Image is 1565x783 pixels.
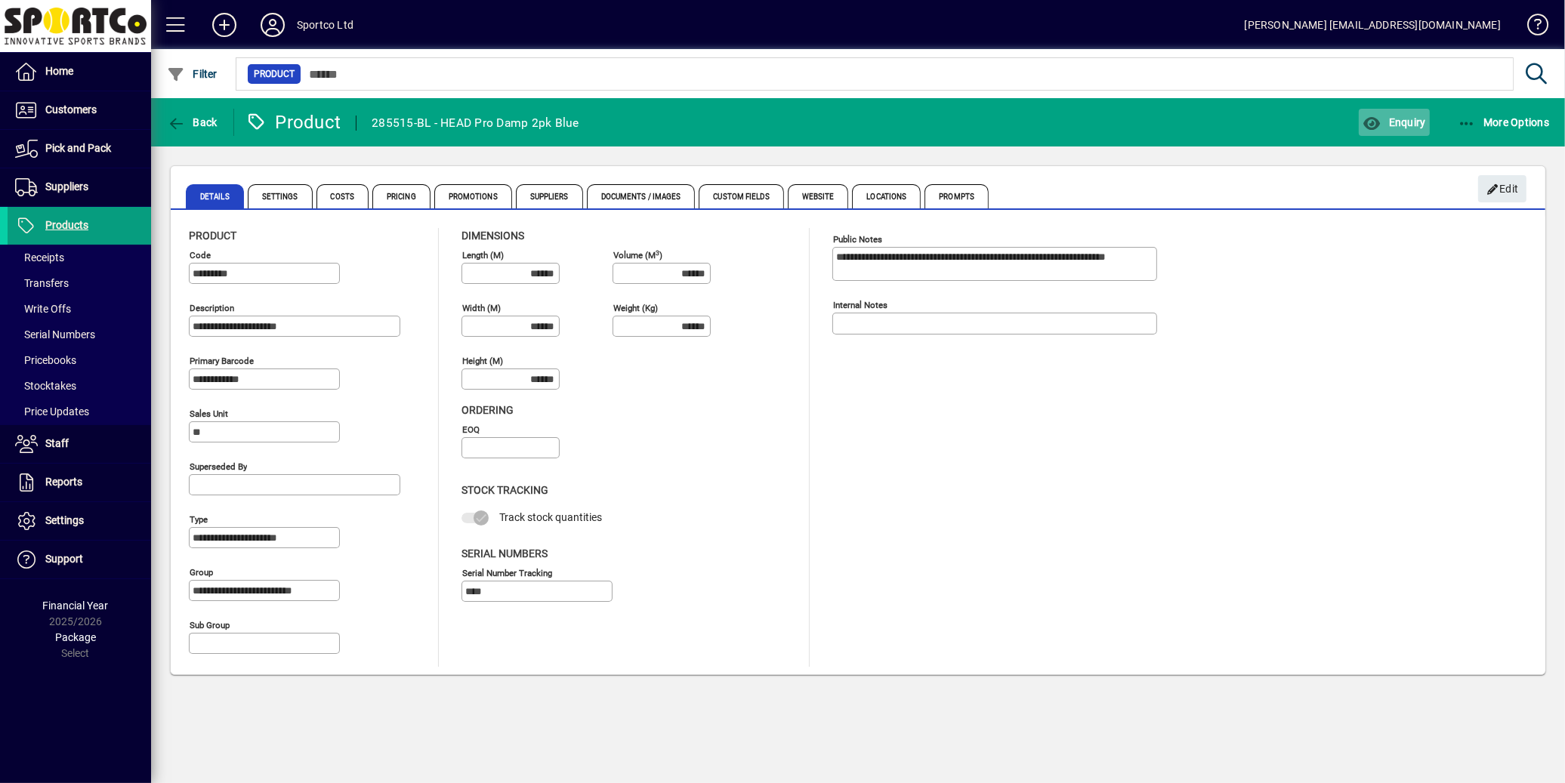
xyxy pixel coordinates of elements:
mat-label: Description [190,303,234,313]
span: Enquiry [1363,116,1425,128]
mat-label: Height (m) [462,356,503,366]
span: Dimensions [461,230,524,242]
span: Serial Numbers [461,547,548,560]
mat-label: Length (m) [462,250,504,260]
a: Receipts [8,245,151,270]
mat-label: Internal Notes [833,300,887,310]
span: Edit [1486,177,1519,202]
a: Pricebooks [8,347,151,373]
span: Package [55,631,96,643]
div: [PERSON_NAME] [EMAIL_ADDRESS][DOMAIN_NAME] [1245,13,1501,37]
a: Write Offs [8,296,151,322]
button: Edit [1478,175,1526,202]
span: Website [788,184,849,208]
button: Filter [163,60,221,88]
span: Settings [45,514,84,526]
div: 285515-BL - HEAD Pro Damp 2pk Blue [372,111,579,135]
a: Stocktakes [8,373,151,399]
span: Home [45,65,73,77]
a: Settings [8,502,151,540]
a: Home [8,53,151,91]
span: Serial Numbers [15,328,95,341]
a: Reports [8,464,151,501]
span: Financial Year [43,600,109,612]
a: Price Updates [8,399,151,424]
span: Product [189,230,236,242]
span: Stocktakes [15,380,76,392]
mat-label: Type [190,514,208,525]
span: Documents / Images [587,184,696,208]
mat-label: Primary barcode [190,356,254,366]
span: Customers [45,103,97,116]
span: Write Offs [15,303,71,315]
span: Locations [852,184,921,208]
a: Support [8,541,151,578]
span: Suppliers [516,184,583,208]
span: Details [186,184,244,208]
a: Customers [8,91,151,129]
span: Prompts [924,184,989,208]
span: Pricebooks [15,354,76,366]
button: Enquiry [1359,109,1429,136]
span: Costs [316,184,369,208]
a: Suppliers [8,168,151,206]
span: Settings [248,184,313,208]
button: Profile [248,11,297,39]
span: Track stock quantities [499,511,602,523]
span: Back [167,116,218,128]
span: Ordering [461,404,514,416]
mat-label: Superseded by [190,461,247,472]
span: Price Updates [15,405,89,418]
span: Products [45,219,88,231]
mat-label: Sub group [190,620,230,630]
span: Pricing [372,184,431,208]
span: Suppliers [45,180,88,193]
span: Reports [45,476,82,488]
span: Receipts [15,251,64,264]
mat-label: Public Notes [833,234,882,245]
mat-label: EOQ [462,424,480,435]
div: Product [245,110,341,134]
mat-label: Weight (Kg) [613,303,658,313]
sup: 3 [656,248,659,256]
span: Support [45,553,83,565]
span: Transfers [15,277,69,289]
mat-label: Volume (m ) [613,250,662,260]
span: Product [254,66,295,82]
button: Add [200,11,248,39]
span: Staff [45,437,69,449]
mat-label: Code [190,250,211,260]
span: Filter [167,68,218,80]
mat-label: Sales unit [190,408,228,419]
span: More Options [1458,116,1550,128]
span: Pick and Pack [45,142,111,154]
mat-label: Serial Number tracking [462,567,552,578]
a: Staff [8,425,151,463]
div: Sportco Ltd [297,13,353,37]
mat-label: Width (m) [462,303,501,313]
mat-label: Group [190,567,213,578]
app-page-header-button: Back [151,109,234,136]
button: Back [163,109,221,136]
span: Custom Fields [699,184,783,208]
button: More Options [1454,109,1554,136]
a: Pick and Pack [8,130,151,168]
a: Serial Numbers [8,322,151,347]
span: Promotions [434,184,512,208]
a: Knowledge Base [1516,3,1546,52]
span: Stock Tracking [461,484,548,496]
a: Transfers [8,270,151,296]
